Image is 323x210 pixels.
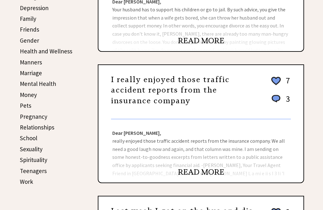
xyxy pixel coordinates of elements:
[20,156,47,164] a: Spirituality
[20,167,47,175] a: Teenagers
[112,130,161,136] strong: Dear [PERSON_NAME],
[270,94,282,104] img: message_round%201.png
[270,75,282,87] img: heart_outline%202.png
[20,47,72,55] a: Health and Wellness
[20,178,33,185] a: Work
[20,102,31,109] a: Pets
[20,134,37,142] a: School
[178,167,224,177] a: READ MORE
[20,145,43,153] a: Sexuality
[98,119,303,183] div: really enjoyed those traffic accident reports from the insurance company. We all need a good laug...
[20,26,39,33] a: Friends
[283,93,290,110] td: 3
[20,113,47,120] a: Pregnancy
[20,123,54,131] a: Relationships
[20,80,56,87] a: Mental Health
[20,69,42,77] a: Marriage
[20,91,37,99] a: Money
[20,4,49,12] a: Depression
[20,37,39,44] a: Gender
[20,15,36,22] a: Family
[111,75,230,105] a: I really enjoyed those traffic accident reports from the insurance company
[283,75,290,93] td: 7
[178,36,224,45] a: READ MORE
[20,58,42,66] a: Manners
